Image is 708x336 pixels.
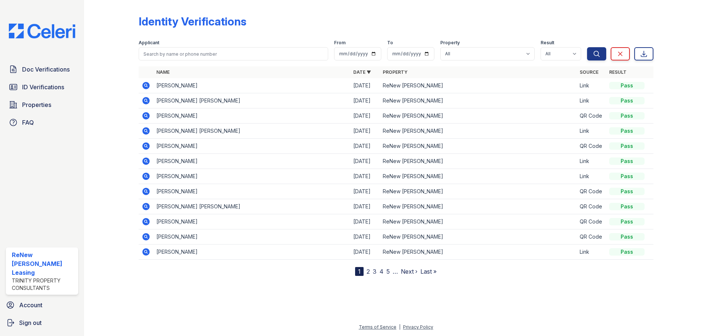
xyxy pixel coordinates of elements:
[153,93,350,108] td: [PERSON_NAME] [PERSON_NAME]
[153,78,350,93] td: [PERSON_NAME]
[6,97,78,112] a: Properties
[403,324,433,330] a: Privacy Policy
[577,139,606,154] td: QR Code
[609,203,645,210] div: Pass
[22,65,70,74] span: Doc Verifications
[580,69,598,75] a: Source
[367,268,370,275] a: 2
[6,80,78,94] a: ID Verifications
[12,277,75,292] div: Trinity Property Consultants
[577,229,606,245] td: QR Code
[153,199,350,214] td: [PERSON_NAME] [PERSON_NAME]
[609,112,645,119] div: Pass
[12,250,75,277] div: ReNew [PERSON_NAME] Leasing
[380,199,577,214] td: ReNew [PERSON_NAME]
[379,268,383,275] a: 4
[380,245,577,260] td: ReNew [PERSON_NAME]
[153,108,350,124] td: [PERSON_NAME]
[387,40,393,46] label: To
[153,139,350,154] td: [PERSON_NAME]
[153,184,350,199] td: [PERSON_NAME]
[153,229,350,245] td: [PERSON_NAME]
[22,83,64,91] span: ID Verifications
[609,142,645,150] div: Pass
[577,169,606,184] td: Link
[380,78,577,93] td: ReNew [PERSON_NAME]
[380,229,577,245] td: ReNew [PERSON_NAME]
[350,199,380,214] td: [DATE]
[19,301,42,309] span: Account
[350,154,380,169] td: [DATE]
[153,154,350,169] td: [PERSON_NAME]
[609,173,645,180] div: Pass
[609,233,645,240] div: Pass
[153,124,350,139] td: [PERSON_NAME] [PERSON_NAME]
[3,315,81,330] a: Sign out
[350,108,380,124] td: [DATE]
[577,93,606,108] td: Link
[380,139,577,154] td: ReNew [PERSON_NAME]
[383,69,407,75] a: Property
[350,139,380,154] td: [DATE]
[139,15,246,28] div: Identity Verifications
[609,248,645,256] div: Pass
[609,82,645,89] div: Pass
[380,154,577,169] td: ReNew [PERSON_NAME]
[153,169,350,184] td: [PERSON_NAME]
[153,245,350,260] td: [PERSON_NAME]
[22,118,34,127] span: FAQ
[420,268,437,275] a: Last »
[399,324,400,330] div: |
[350,184,380,199] td: [DATE]
[401,268,417,275] a: Next ›
[609,97,645,104] div: Pass
[577,184,606,199] td: QR Code
[353,69,371,75] a: Date ▼
[380,214,577,229] td: ReNew [PERSON_NAME]
[386,268,390,275] a: 5
[440,40,460,46] label: Property
[6,62,78,77] a: Doc Verifications
[380,184,577,199] td: ReNew [PERSON_NAME]
[609,127,645,135] div: Pass
[3,298,81,312] a: Account
[380,169,577,184] td: ReNew [PERSON_NAME]
[334,40,346,46] label: From
[19,318,42,327] span: Sign out
[139,40,159,46] label: Applicant
[6,115,78,130] a: FAQ
[350,124,380,139] td: [DATE]
[577,214,606,229] td: QR Code
[609,218,645,225] div: Pass
[380,93,577,108] td: ReNew [PERSON_NAME]
[355,267,364,276] div: 1
[609,188,645,195] div: Pass
[577,199,606,214] td: QR Code
[380,108,577,124] td: ReNew [PERSON_NAME]
[350,245,380,260] td: [DATE]
[153,214,350,229] td: [PERSON_NAME]
[22,100,51,109] span: Properties
[609,69,627,75] a: Result
[350,169,380,184] td: [DATE]
[577,124,606,139] td: Link
[350,93,380,108] td: [DATE]
[577,78,606,93] td: Link
[139,47,328,60] input: Search by name or phone number
[359,324,396,330] a: Terms of Service
[393,267,398,276] span: …
[541,40,554,46] label: Result
[156,69,170,75] a: Name
[609,157,645,165] div: Pass
[577,245,606,260] td: Link
[350,229,380,245] td: [DATE]
[350,214,380,229] td: [DATE]
[350,78,380,93] td: [DATE]
[3,24,81,38] img: CE_Logo_Blue-a8612792a0a2168367f1c8372b55b34899dd931a85d93a1a3d3e32e68fde9ad4.png
[373,268,376,275] a: 3
[577,154,606,169] td: Link
[380,124,577,139] td: ReNew [PERSON_NAME]
[577,108,606,124] td: QR Code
